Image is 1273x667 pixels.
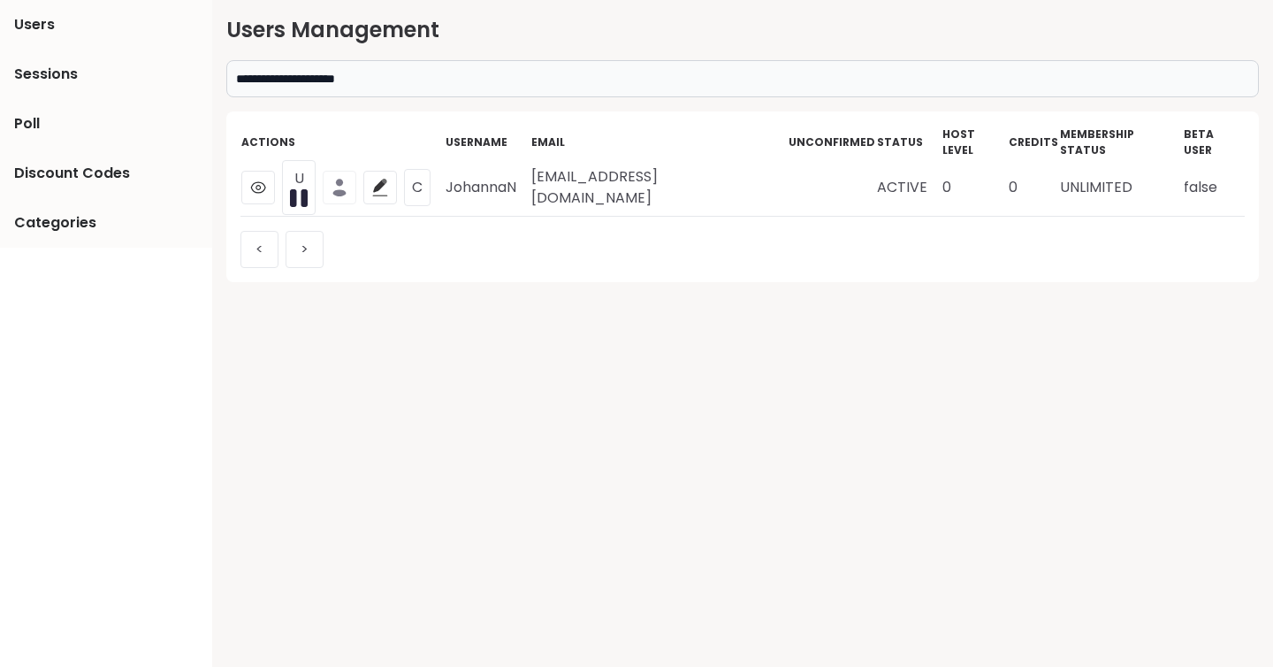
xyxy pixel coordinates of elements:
[404,169,431,206] button: C
[14,14,55,35] span: Users
[282,160,316,215] button: U
[286,231,324,268] button: >
[14,64,78,85] span: Sessions
[941,159,1009,217] td: 0
[876,159,941,217] td: ACTIVE
[14,163,130,184] span: Discount Codes
[530,126,788,159] th: Email
[1059,126,1182,159] th: Membership Status
[14,113,40,134] span: Poll
[240,126,445,159] th: Actions
[1008,126,1059,159] th: credits
[445,126,530,159] th: Username
[788,126,876,159] th: Unconfirmed
[941,126,1009,159] th: Host Level
[1059,159,1182,217] td: UNLIMITED
[1008,159,1059,217] td: 0
[1183,126,1245,159] th: Beta User
[240,231,278,268] button: <
[876,126,941,159] th: Status
[226,14,1259,46] h2: Users Management
[530,159,788,217] td: [EMAIL_ADDRESS][DOMAIN_NAME]
[445,159,530,217] td: JohannaN
[1183,159,1245,217] td: false
[14,212,96,234] span: Categories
